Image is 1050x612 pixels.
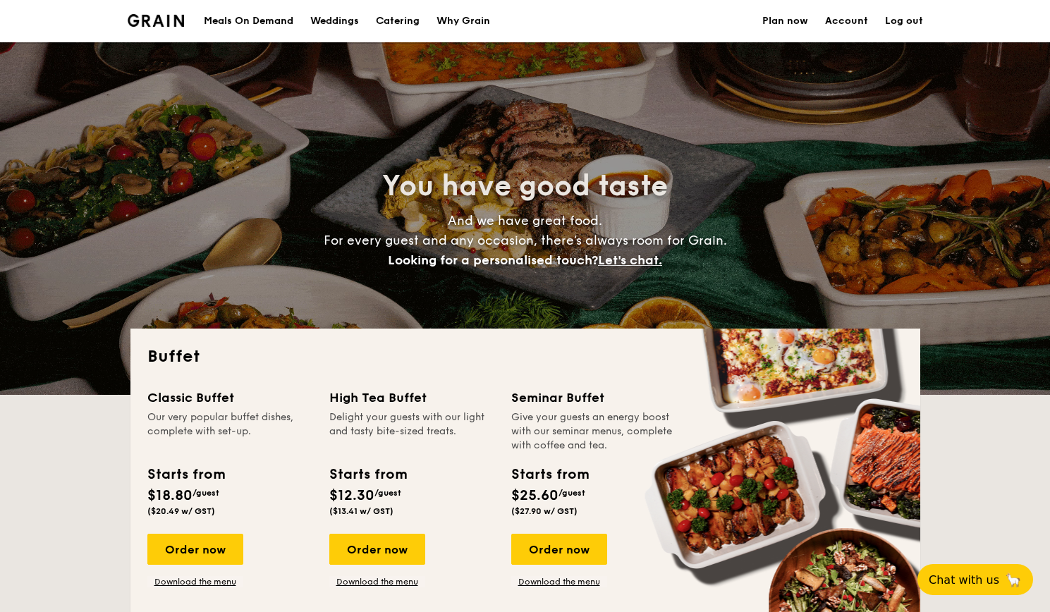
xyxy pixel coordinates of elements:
[511,464,588,485] div: Starts from
[324,213,727,268] span: And we have great food. For every guest and any occasion, there’s always room for Grain.
[329,464,406,485] div: Starts from
[917,564,1033,595] button: Chat with us🦙
[329,410,494,453] div: Delight your guests with our light and tasty bite-sized treats.
[147,345,903,368] h2: Buffet
[511,506,578,516] span: ($27.90 w/ GST)
[511,410,676,453] div: Give your guests an energy boost with our seminar menus, complete with coffee and tea.
[193,488,219,498] span: /guest
[329,506,393,516] span: ($13.41 w/ GST)
[147,487,193,504] span: $18.80
[1005,572,1022,588] span: 🦙
[147,576,243,587] a: Download the menu
[929,573,999,587] span: Chat with us
[329,576,425,587] a: Download the menu
[147,464,224,485] div: Starts from
[147,534,243,565] div: Order now
[374,488,401,498] span: /guest
[511,576,607,587] a: Download the menu
[147,506,215,516] span: ($20.49 w/ GST)
[511,534,607,565] div: Order now
[147,388,312,408] div: Classic Buffet
[511,487,558,504] span: $25.60
[388,252,598,268] span: Looking for a personalised touch?
[511,388,676,408] div: Seminar Buffet
[128,14,185,27] img: Grain
[329,534,425,565] div: Order now
[329,388,494,408] div: High Tea Buffet
[382,169,668,203] span: You have good taste
[128,14,185,27] a: Logotype
[147,410,312,453] div: Our very popular buffet dishes, complete with set-up.
[329,487,374,504] span: $12.30
[598,252,662,268] span: Let's chat.
[558,488,585,498] span: /guest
